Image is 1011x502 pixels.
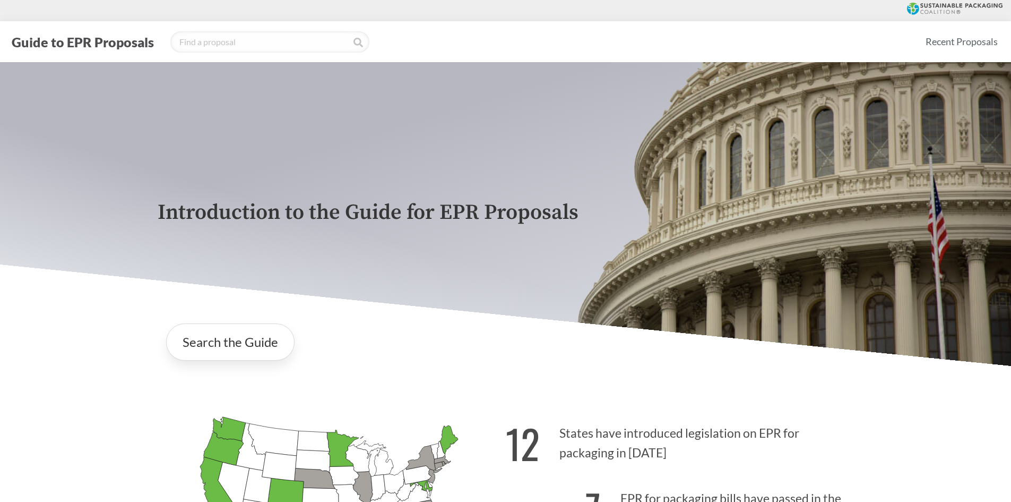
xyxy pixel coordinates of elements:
[170,31,369,53] input: Find a proposal
[8,33,157,50] button: Guide to EPR Proposals
[506,414,540,473] strong: 12
[158,201,854,225] p: Introduction to the Guide for EPR Proposals
[166,324,295,361] a: Search the Guide
[921,30,1003,54] a: Recent Proposals
[506,407,854,473] p: States have introduced legislation on EPR for packaging in [DATE]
